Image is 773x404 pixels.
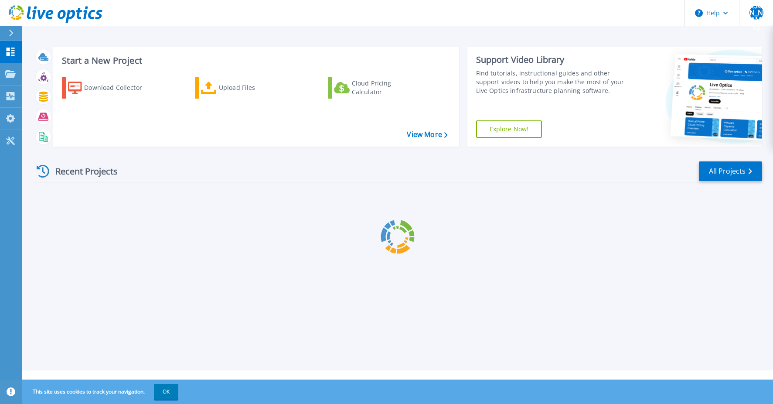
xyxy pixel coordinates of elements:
h3: Start a New Project [62,56,447,65]
div: Support Video Library [476,54,626,65]
a: View More [407,130,447,139]
a: Download Collector [62,77,159,99]
div: Download Collector [84,79,154,96]
a: Cloud Pricing Calculator [328,77,425,99]
span: This site uses cookies to track your navigation. [24,384,178,400]
div: Find tutorials, instructional guides and other support videos to help you make the most of your L... [476,69,626,95]
div: Upload Files [219,79,289,96]
div: Cloud Pricing Calculator [352,79,422,96]
a: Explore Now! [476,120,542,138]
button: OK [154,384,178,400]
a: All Projects [699,161,762,181]
div: Recent Projects [34,161,129,182]
a: Upload Files [195,77,292,99]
